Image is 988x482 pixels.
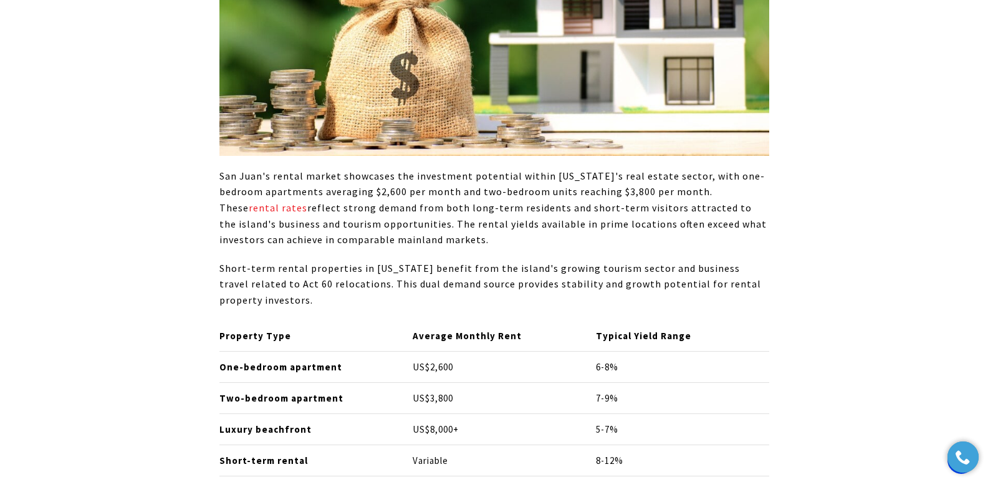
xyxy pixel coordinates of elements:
p: San Juan's rental market showcases the investment potential within [US_STATE]'s real estate secto... [219,168,769,248]
p: 5-7% [596,422,769,438]
p: US$8,000+ [413,422,575,438]
p: Variable [413,453,575,469]
p: 6-8% [596,360,769,375]
strong: One-bedroom apartment [219,361,342,373]
strong: Luxury beachfront [219,423,312,435]
p: 7-9% [596,391,769,407]
strong: Two-bedroom apartment [219,392,343,404]
a: rental rates - open in a new tab [249,201,307,214]
p: Short-term rental properties in [US_STATE] benefit from the island's growing tourism sector and b... [219,261,769,309]
p: US$3,800 [413,391,575,407]
p: Average Monthly Rent [413,329,575,344]
p: Property Type [219,329,392,344]
p: 8-12% [596,453,769,469]
p: Typical Yield Range [596,329,769,344]
strong: Short-term rental [219,455,308,466]
p: US$2,600 [413,360,575,375]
